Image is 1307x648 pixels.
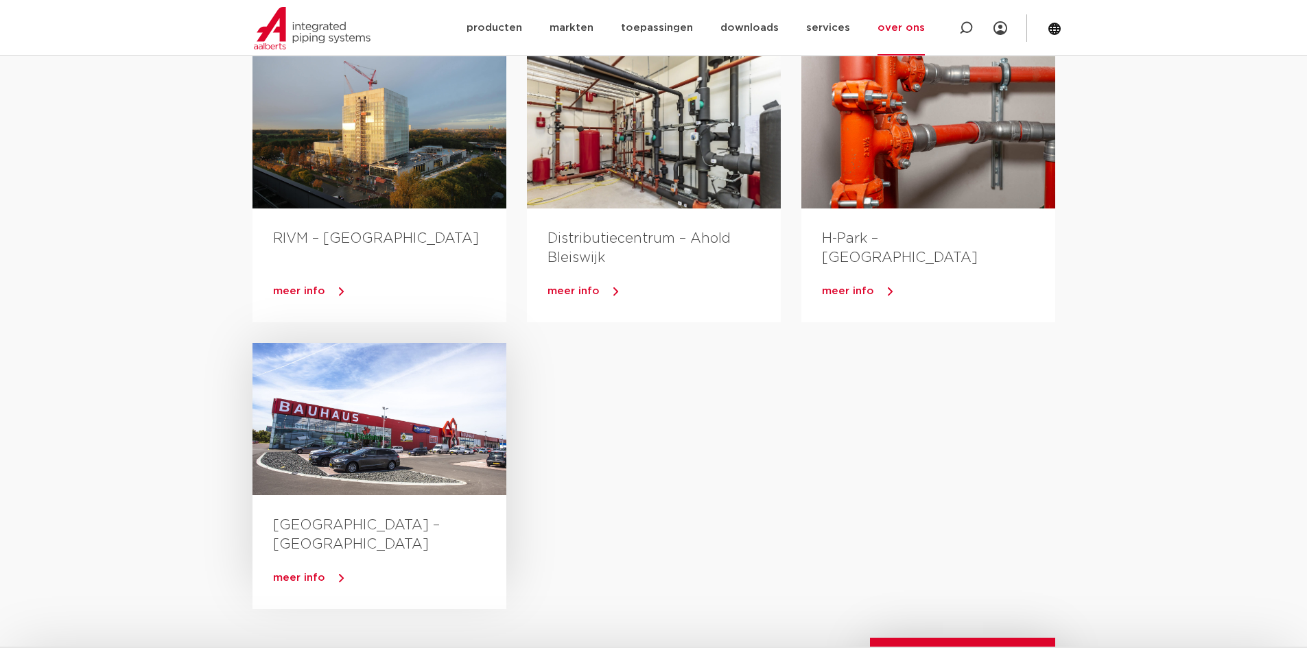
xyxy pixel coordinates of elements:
[273,281,506,302] a: meer info
[547,232,731,265] a: Distributiecentrum – Ahold Bleiswijk
[273,573,325,583] span: meer info
[822,232,978,265] a: H-Park – [GEOGRAPHIC_DATA]
[822,281,1055,302] a: meer info
[547,286,600,296] span: meer info
[273,286,325,296] span: meer info
[273,568,506,588] a: meer info
[822,286,874,296] span: meer info
[547,281,781,302] a: meer info
[273,518,440,551] a: [GEOGRAPHIC_DATA] – [GEOGRAPHIC_DATA]
[273,232,479,245] a: RIVM – [GEOGRAPHIC_DATA]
